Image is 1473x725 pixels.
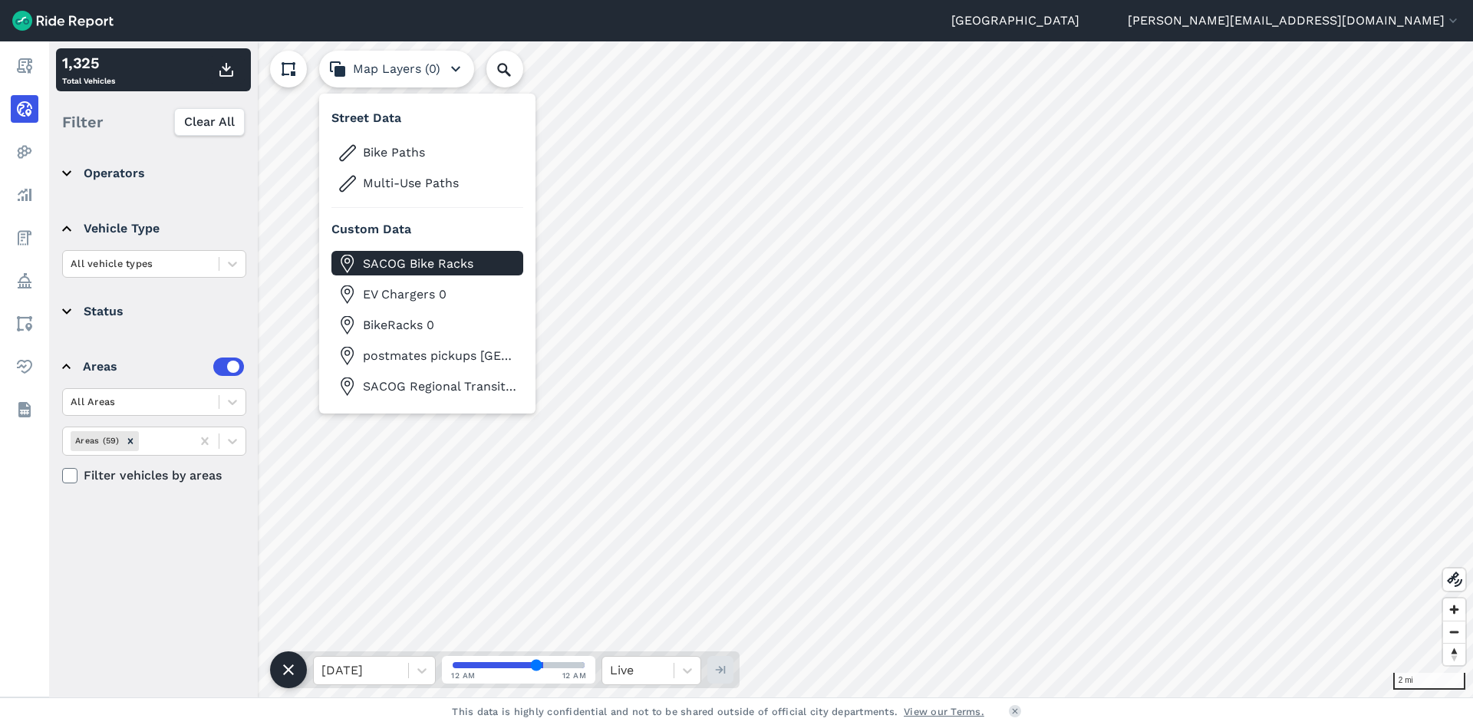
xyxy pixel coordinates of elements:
[62,466,246,485] label: Filter vehicles by areas
[11,95,38,123] a: Realtime
[451,670,476,681] span: 12 AM
[174,108,245,136] button: Clear All
[122,431,139,450] div: Remove Areas (59)
[49,41,1473,697] canvas: Map
[11,396,38,423] a: Datasets
[363,347,516,365] span: postmates pickups [GEOGRAPHIC_DATA] 2022 02 01 18 04 23
[62,152,244,195] summary: Operators
[11,224,38,252] a: Fees
[11,138,38,166] a: Heatmaps
[62,207,244,250] summary: Vehicle Type
[331,282,523,306] button: EV Chargers 0
[363,316,516,334] span: BikeRacks 0
[363,377,516,396] span: SACOG Regional Transit Stops 2023 Sheet1
[331,343,523,367] button: postmates pickups [GEOGRAPHIC_DATA] 2022 02 01 18 04 23
[1393,673,1465,690] div: 2 mi
[331,374,523,398] button: SACOG Regional Transit Stops 2023 Sheet1
[562,670,587,681] span: 12 AM
[363,174,516,193] span: Multi-Use Paths
[184,113,235,131] span: Clear All
[331,220,523,245] h3: Custom Data
[62,345,244,388] summary: Areas
[331,109,523,133] h3: Street Data
[11,52,38,80] a: Report
[951,12,1079,30] a: [GEOGRAPHIC_DATA]
[363,285,516,304] span: EV Chargers 0
[11,267,38,295] a: Policy
[331,170,523,195] button: Multi-Use Paths
[83,358,244,376] div: Areas
[11,353,38,381] a: Health
[1128,12,1461,30] button: [PERSON_NAME][EMAIL_ADDRESS][DOMAIN_NAME]
[1443,621,1465,643] button: Zoom out
[331,251,523,275] button: SACOG Bike Racks
[62,51,115,88] div: Total Vehicles
[319,51,474,87] button: Map Layers (0)
[1443,643,1465,665] button: Reset bearing to north
[331,312,523,337] button: BikeRacks 0
[331,140,523,164] button: Bike Paths
[11,310,38,338] a: Areas
[11,181,38,209] a: Analyze
[486,51,548,87] input: Search Location or Vehicles
[363,143,516,162] span: Bike Paths
[904,704,984,719] a: View our Terms.
[363,255,516,273] span: SACOG Bike Racks
[56,98,251,146] div: Filter
[12,11,114,31] img: Ride Report
[71,431,122,450] div: Areas (59)
[62,51,115,74] div: 1,325
[62,290,244,333] summary: Status
[1443,598,1465,621] button: Zoom in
